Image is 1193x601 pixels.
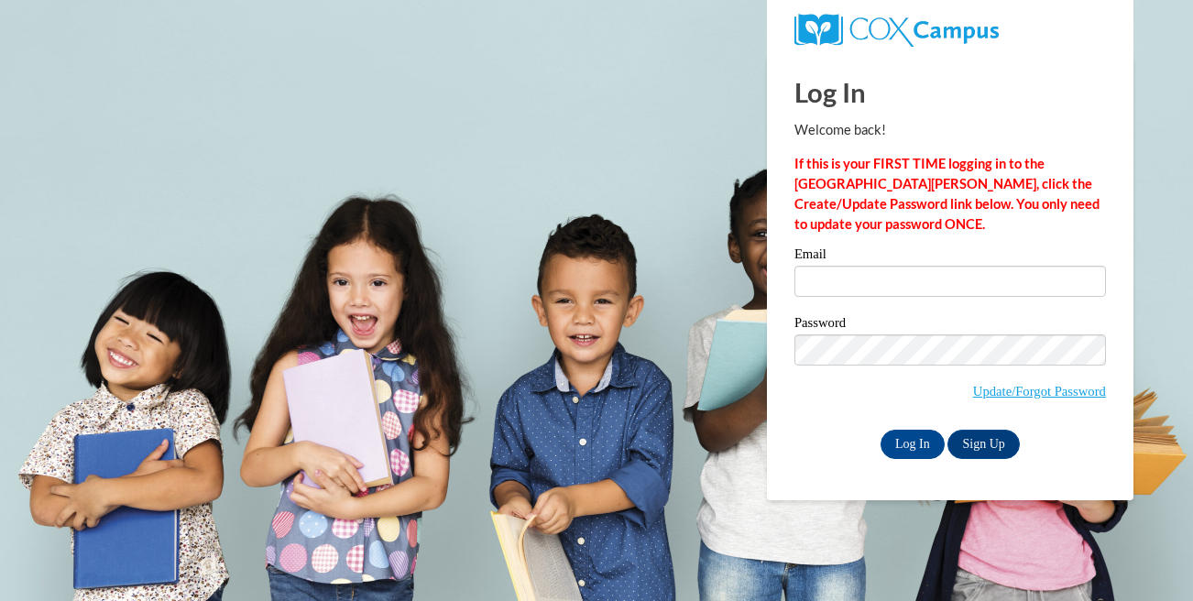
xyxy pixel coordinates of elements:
[947,430,1019,459] a: Sign Up
[794,316,1106,334] label: Password
[973,384,1106,399] a: Update/Forgot Password
[881,430,945,459] input: Log In
[794,156,1100,232] strong: If this is your FIRST TIME logging in to the [GEOGRAPHIC_DATA][PERSON_NAME], click the Create/Upd...
[794,14,999,47] img: COX Campus
[794,247,1106,266] label: Email
[794,73,1106,111] h1: Log In
[794,120,1106,140] p: Welcome back!
[794,21,999,37] a: COX Campus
